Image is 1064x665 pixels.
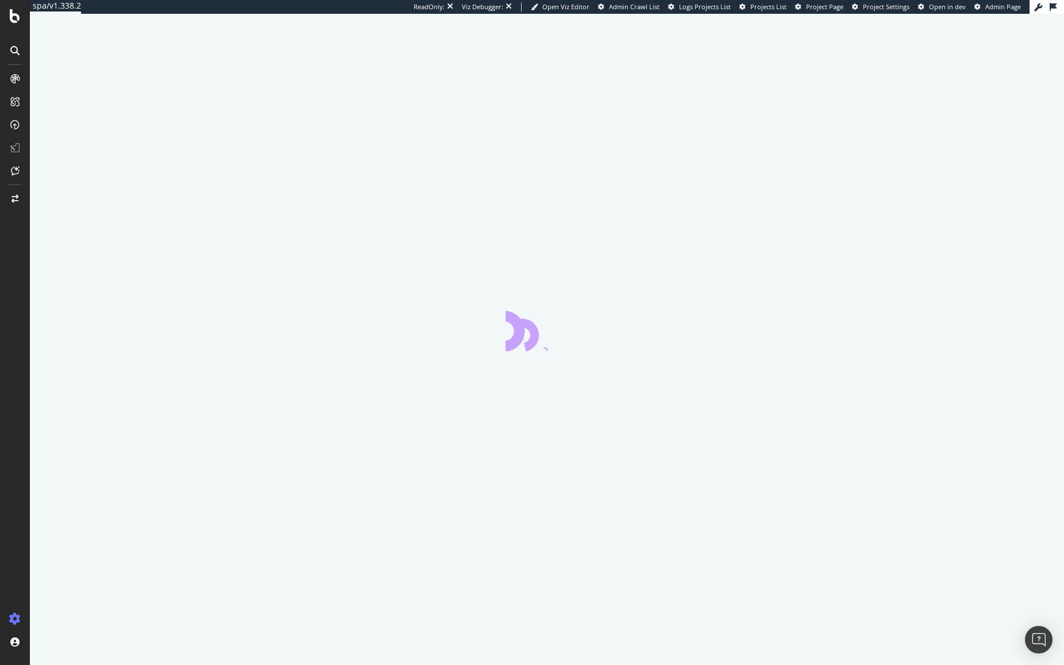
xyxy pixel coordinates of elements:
div: animation [506,310,588,351]
span: Project Page [806,2,843,11]
a: Admin Page [974,2,1021,11]
a: Logs Projects List [668,2,731,11]
a: Open Viz Editor [531,2,589,11]
span: Open in dev [929,2,966,11]
a: Projects List [739,2,787,11]
a: Project Page [795,2,843,11]
div: Open Intercom Messenger [1025,626,1053,654]
div: Viz Debugger: [462,2,503,11]
span: Admin Crawl List [609,2,660,11]
a: Project Settings [852,2,909,11]
a: Admin Crawl List [598,2,660,11]
span: Open Viz Editor [542,2,589,11]
div: ReadOnly: [414,2,445,11]
span: Projects List [750,2,787,11]
a: Open in dev [918,2,966,11]
span: Project Settings [863,2,909,11]
span: Admin Page [985,2,1021,11]
span: Logs Projects List [679,2,731,11]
